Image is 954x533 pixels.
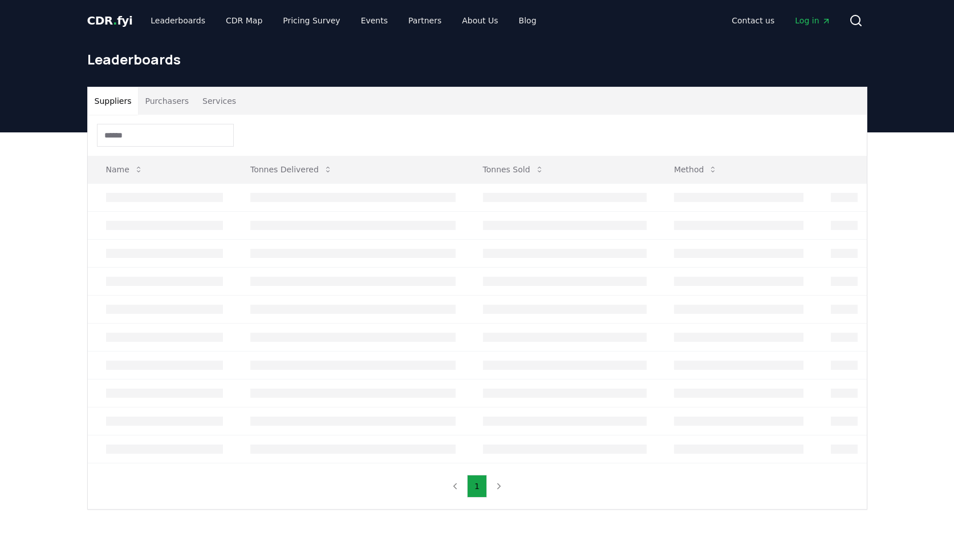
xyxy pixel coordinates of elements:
[474,158,553,181] button: Tonnes Sold
[795,15,830,26] span: Log in
[87,13,133,29] a: CDR.fyi
[722,10,839,31] nav: Main
[141,10,545,31] nav: Main
[453,10,507,31] a: About Us
[87,50,867,68] h1: Leaderboards
[510,10,546,31] a: Blog
[241,158,342,181] button: Tonnes Delivered
[113,14,117,27] span: .
[786,10,839,31] a: Log in
[217,10,271,31] a: CDR Map
[97,158,152,181] button: Name
[352,10,397,31] a: Events
[141,10,214,31] a: Leaderboards
[87,14,133,27] span: CDR fyi
[138,87,196,115] button: Purchasers
[399,10,450,31] a: Partners
[467,475,487,498] button: 1
[196,87,243,115] button: Services
[88,87,139,115] button: Suppliers
[722,10,784,31] a: Contact us
[665,158,727,181] button: Method
[274,10,349,31] a: Pricing Survey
